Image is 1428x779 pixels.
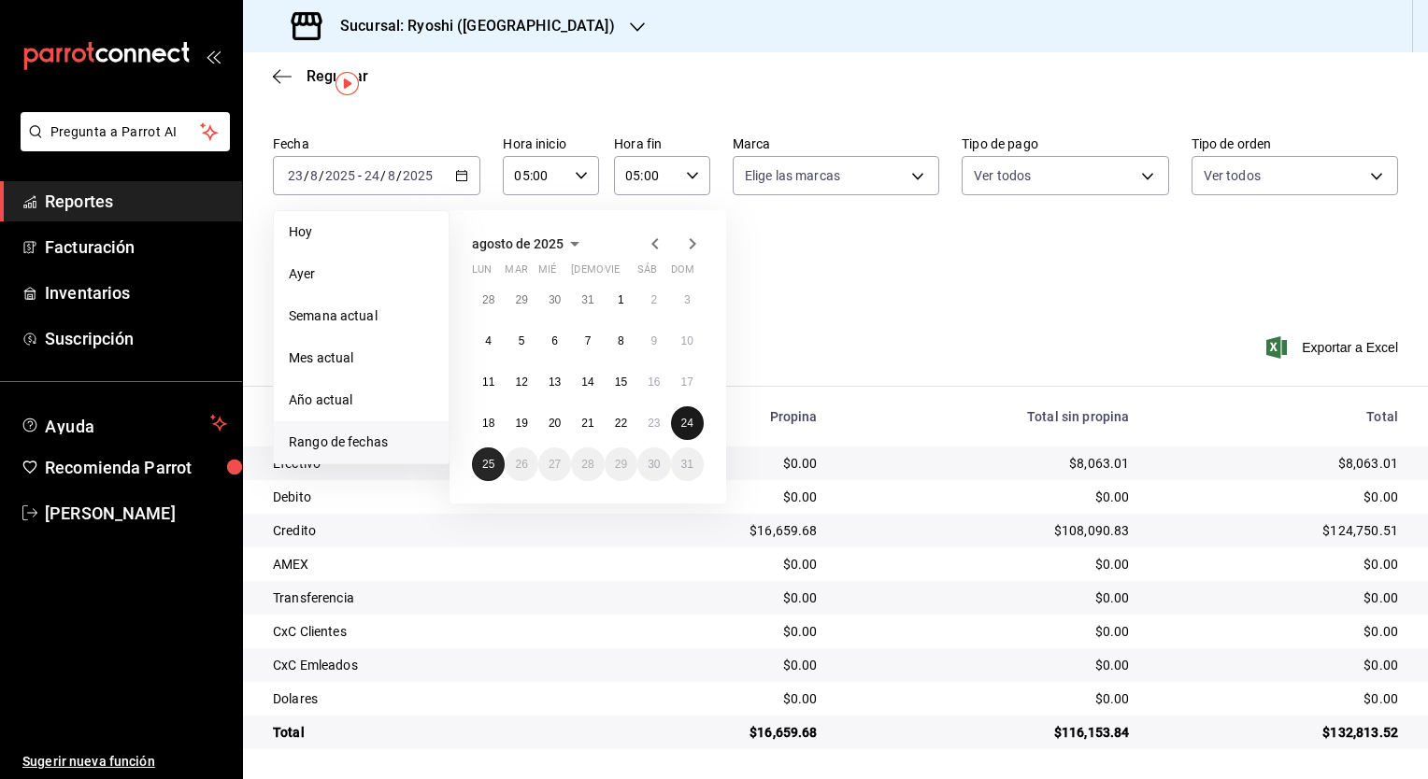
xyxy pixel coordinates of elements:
span: / [396,168,402,183]
span: / [380,168,386,183]
button: 14 de agosto de 2025 [571,365,604,399]
input: -- [309,168,319,183]
abbr: 13 de agosto de 2025 [549,375,561,389]
abbr: 15 de agosto de 2025 [615,375,627,389]
div: $0.00 [1159,555,1398,574]
span: Ayer [289,264,434,284]
abbr: domingo [671,263,694,283]
abbr: 28 de agosto de 2025 [581,458,593,471]
span: Facturación [45,234,227,260]
div: $0.00 [1159,622,1398,641]
div: CxC Clientes [273,622,587,641]
input: ---- [402,168,434,183]
div: Dolares [273,689,587,708]
label: Hora fin [614,137,710,150]
button: 13 de agosto de 2025 [538,365,571,399]
abbr: 28 de julio de 2025 [482,293,494,306]
div: $0.00 [617,555,818,574]
abbr: 1 de agosto de 2025 [618,293,624,306]
abbr: 18 de agosto de 2025 [482,417,494,430]
div: Total sin propina [848,409,1130,424]
span: / [304,168,309,183]
abbr: 29 de julio de 2025 [515,293,527,306]
abbr: 20 de agosto de 2025 [549,417,561,430]
div: $0.00 [848,588,1130,607]
abbr: 27 de agosto de 2025 [549,458,561,471]
div: CxC Emleados [273,656,587,674]
abbr: 25 de agosto de 2025 [482,458,494,471]
button: 28 de julio de 2025 [472,283,505,317]
button: 19 de agosto de 2025 [505,406,537,440]
button: 8 de agosto de 2025 [605,324,637,358]
span: Año actual [289,390,434,410]
div: $0.00 [617,622,818,641]
span: Ver todos [1204,166,1261,185]
span: Sugerir nueva función [22,752,227,772]
div: $0.00 [1159,588,1398,607]
button: 5 de agosto de 2025 [505,324,537,358]
button: 1 de agosto de 2025 [605,283,637,317]
button: 12 de agosto de 2025 [505,365,537,399]
button: 10 de agosto de 2025 [671,324,704,358]
button: Pregunta a Parrot AI [21,112,230,151]
button: 2 de agosto de 2025 [637,283,670,317]
abbr: 10 de agosto de 2025 [681,334,693,347]
span: [PERSON_NAME] [45,501,227,526]
div: $0.00 [848,488,1130,506]
button: 31 de julio de 2025 [571,283,604,317]
span: Ayuda [45,412,203,434]
button: 9 de agosto de 2025 [637,324,670,358]
button: 7 de agosto de 2025 [571,324,604,358]
abbr: viernes [605,263,620,283]
span: Regresar [307,67,368,85]
abbr: 8 de agosto de 2025 [618,334,624,347]
span: Ver todos [974,166,1031,185]
div: $0.00 [617,689,818,708]
label: Fecha [273,137,480,150]
span: agosto de 2025 [472,236,564,251]
div: $0.00 [1159,488,1398,506]
abbr: jueves [571,263,681,283]
a: Pregunta a Parrot AI [13,135,230,155]
abbr: 3 de agosto de 2025 [684,293,691,306]
button: 3 de agosto de 2025 [671,283,704,317]
abbr: 31 de julio de 2025 [581,293,593,306]
div: Debito [273,488,587,506]
span: / [319,168,324,183]
label: Hora inicio [503,137,599,150]
abbr: sábado [637,263,657,283]
button: 15 de agosto de 2025 [605,365,637,399]
span: Exportar a Excel [1270,336,1398,359]
div: Credito [273,521,587,540]
button: 11 de agosto de 2025 [472,365,505,399]
button: 27 de agosto de 2025 [538,447,571,481]
span: Inventarios [45,280,227,305]
button: 26 de agosto de 2025 [505,447,537,481]
abbr: 12 de agosto de 2025 [515,375,527,389]
abbr: 26 de agosto de 2025 [515,458,527,471]
input: -- [387,168,396,183]
div: $0.00 [1159,689,1398,708]
label: Tipo de orden [1192,137,1398,150]
button: 29 de agosto de 2025 [605,447,637,481]
div: $124,750.51 [1159,521,1398,540]
span: Elige las marcas [745,166,840,185]
div: $116,153.84 [848,723,1130,742]
button: 29 de julio de 2025 [505,283,537,317]
abbr: 17 de agosto de 2025 [681,375,693,389]
div: $16,659.68 [617,723,818,742]
abbr: 30 de julio de 2025 [549,293,561,306]
div: $0.00 [617,656,818,674]
button: 6 de agosto de 2025 [538,324,571,358]
abbr: 2 de agosto de 2025 [650,293,657,306]
abbr: 30 de agosto de 2025 [648,458,660,471]
div: $0.00 [848,622,1130,641]
span: - [358,168,362,183]
button: 30 de julio de 2025 [538,283,571,317]
abbr: 14 de agosto de 2025 [581,375,593,389]
button: Tooltip marker [336,72,359,95]
abbr: 11 de agosto de 2025 [482,375,494,389]
input: ---- [324,168,356,183]
div: $8,063.01 [848,454,1130,473]
div: $108,090.83 [848,521,1130,540]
